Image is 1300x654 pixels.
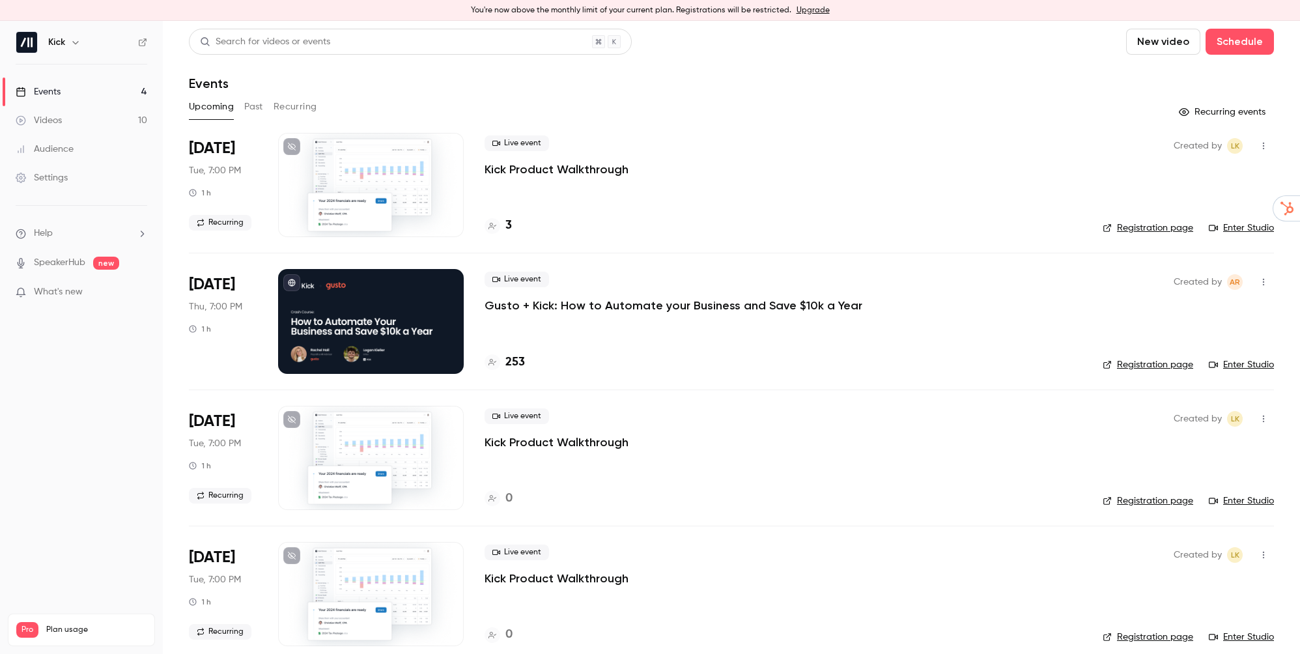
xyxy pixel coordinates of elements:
[485,571,629,586] a: Kick Product Walkthrough
[1231,411,1239,427] span: LK
[189,411,235,432] span: [DATE]
[200,35,330,49] div: Search for videos or events
[189,300,242,313] span: Thu, 7:00 PM
[189,573,241,586] span: Tue, 7:00 PM
[1231,138,1239,154] span: LK
[797,5,830,16] a: Upgrade
[189,133,257,237] div: Sep 23 Tue, 11:00 AM (America/Los Angeles)
[505,217,512,235] h4: 3
[1209,221,1274,235] a: Enter Studio
[485,272,549,287] span: Live event
[485,217,512,235] a: 3
[189,488,251,504] span: Recurring
[1126,29,1200,55] button: New video
[485,490,513,507] a: 0
[189,461,211,471] div: 1 h
[132,287,147,298] iframe: Noticeable Trigger
[189,188,211,198] div: 1 h
[93,257,119,270] span: new
[1209,358,1274,371] a: Enter Studio
[485,135,549,151] span: Live event
[34,285,83,299] span: What's new
[505,354,525,371] h4: 253
[189,624,251,640] span: Recurring
[189,76,229,91] h1: Events
[1209,494,1274,507] a: Enter Studio
[1227,274,1243,290] span: Andrew Roth
[1103,494,1193,507] a: Registration page
[485,434,629,450] a: Kick Product Walkthrough
[1103,358,1193,371] a: Registration page
[189,547,235,568] span: [DATE]
[485,545,549,560] span: Live event
[1173,102,1274,122] button: Recurring events
[16,32,37,53] img: Kick
[189,138,235,159] span: [DATE]
[48,36,65,49] h6: Kick
[16,227,147,240] li: help-dropdown-opener
[1231,547,1239,563] span: LK
[1206,29,1274,55] button: Schedule
[16,143,74,156] div: Audience
[485,408,549,424] span: Live event
[34,256,85,270] a: SpeakerHub
[189,324,211,334] div: 1 h
[1227,138,1243,154] span: Logan Kieller
[16,622,38,638] span: Pro
[1227,547,1243,563] span: Logan Kieller
[1174,547,1222,563] span: Created by
[189,406,257,510] div: Sep 30 Tue, 11:00 AM (America/Los Angeles)
[1174,138,1222,154] span: Created by
[1174,411,1222,427] span: Created by
[1103,221,1193,235] a: Registration page
[1174,274,1222,290] span: Created by
[189,164,241,177] span: Tue, 7:00 PM
[34,227,53,240] span: Help
[505,490,513,507] h4: 0
[1209,631,1274,644] a: Enter Studio
[189,215,251,231] span: Recurring
[274,96,317,117] button: Recurring
[485,162,629,177] a: Kick Product Walkthrough
[485,626,513,644] a: 0
[16,85,61,98] div: Events
[189,597,211,607] div: 1 h
[1227,411,1243,427] span: Logan Kieller
[244,96,263,117] button: Past
[16,171,68,184] div: Settings
[189,274,235,295] span: [DATE]
[485,354,525,371] a: 253
[505,626,513,644] h4: 0
[46,625,147,635] span: Plan usage
[485,298,862,313] a: Gusto + Kick: How to Automate your Business and Save $10k a Year
[189,542,257,646] div: Oct 7 Tue, 11:00 AM (America/Los Angeles)
[1230,274,1240,290] span: AR
[189,269,257,373] div: Sep 25 Thu, 11:00 AM (America/Vancouver)
[189,437,241,450] span: Tue, 7:00 PM
[189,96,234,117] button: Upcoming
[16,114,62,127] div: Videos
[1103,631,1193,644] a: Registration page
